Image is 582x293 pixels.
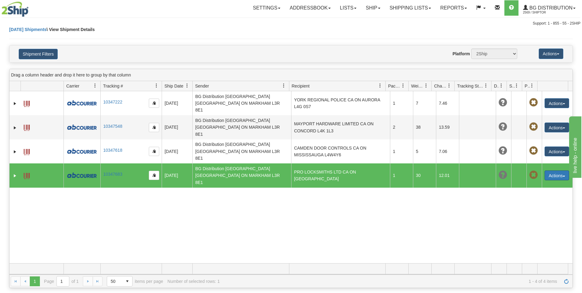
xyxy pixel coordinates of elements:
[390,91,413,115] td: 1
[499,98,507,107] span: Unknown
[509,83,515,89] span: Shipment Issues
[413,115,436,139] td: 38
[436,163,459,187] td: 12.01
[164,83,183,89] span: Ship Date
[57,276,69,286] input: Page 1
[162,163,192,187] td: [DATE]
[10,69,572,81] div: grid grouping header
[47,27,95,32] span: \ View Shipment Details
[162,115,192,139] td: [DATE]
[292,83,310,89] span: Recipient
[568,115,581,178] iframe: chat widget
[162,91,192,115] td: [DATE]
[24,98,30,108] a: Label
[66,148,98,155] img: 10087 - A&B Courier
[291,115,390,139] td: MAYPORT HARDWARE LIMITED CA ON CONCORD L4K 1L3
[436,115,459,139] td: 13.59
[192,163,291,187] td: BG Distribution [GEOGRAPHIC_DATA] [GEOGRAPHIC_DATA] ON MARKHAM L3R 8E1
[421,80,431,91] a: Weight filter column settings
[103,83,123,89] span: Tracking #
[66,100,98,107] img: 10087 - A&B Courier
[24,170,30,180] a: Label
[285,0,335,16] a: Addressbook
[90,80,100,91] a: Carrier filter column settings
[499,146,507,155] span: Unknown
[30,276,40,286] span: Page 1
[539,49,563,59] button: Actions
[545,98,569,108] button: Actions
[248,0,285,16] a: Settings
[390,163,413,187] td: 1
[529,123,538,131] span: Pickup Not Assigned
[388,83,401,89] span: Packages
[436,0,472,16] a: Reports
[361,0,385,16] a: Ship
[291,139,390,163] td: CAMDEN DOOR CONTROLS CA ON MISSISSAUGA L4W4Y6
[527,80,537,91] a: Pickup Status filter column settings
[162,139,192,163] td: [DATE]
[518,0,580,16] a: BG Distribution 2569 / ShipTor
[149,99,159,108] button: Copy to clipboard
[103,172,122,177] a: 10347683
[457,83,484,89] span: Tracking Status
[24,146,30,156] a: Label
[444,80,454,91] a: Charge filter column settings
[529,98,538,107] span: Pickup Not Assigned
[9,27,47,32] a: [DATE] Shipments
[19,49,58,59] button: Shipment Filters
[523,10,569,16] span: 2569 / ShipTor
[192,115,291,139] td: BG Distribution [GEOGRAPHIC_DATA] [GEOGRAPHIC_DATA] ON MARKHAM L3R 8E1
[66,83,79,89] span: Carrier
[413,163,436,187] td: 30
[12,173,18,179] a: Expand
[529,171,538,179] span: Pickup Not Assigned
[66,124,98,131] img: 10087 - A&B Courier
[195,83,209,89] span: Sender
[545,146,569,156] button: Actions
[5,4,57,11] div: live help - online
[224,279,557,284] span: 1 - 4 of 4 items
[398,80,408,91] a: Packages filter column settings
[2,21,580,26] div: Support: 1 - 855 - 55 - 2SHIP
[168,279,220,284] div: Number of selected rows: 1
[545,123,569,132] button: Actions
[66,172,98,179] img: 10087 - A&B Courier
[411,83,424,89] span: Weight
[192,139,291,163] td: BG Distribution [GEOGRAPHIC_DATA] [GEOGRAPHIC_DATA] ON MARKHAM L3R 8E1
[436,139,459,163] td: 7.06
[12,125,18,131] a: Expand
[182,80,192,91] a: Ship Date filter column settings
[335,0,361,16] a: Lists
[151,80,162,91] a: Tracking # filter column settings
[12,149,18,155] a: Expand
[561,276,571,286] a: Refresh
[107,276,163,287] span: items per page
[436,91,459,115] td: 7.46
[481,80,491,91] a: Tracking Status filter column settings
[103,148,122,153] a: 10347618
[545,170,569,180] button: Actions
[496,80,507,91] a: Delivery Status filter column settings
[44,276,79,287] span: Page of 1
[529,146,538,155] span: Pickup Not Assigned
[528,5,572,10] span: BG Distribution
[413,139,436,163] td: 5
[24,122,30,132] a: Label
[122,276,132,286] span: select
[434,83,447,89] span: Charge
[291,91,390,115] td: YORK REGIONAL POLICE CA ON AURORA L4G 0S7
[107,276,133,287] span: Page sizes drop down
[149,123,159,132] button: Copy to clipboard
[525,83,530,89] span: Pickup Status
[413,91,436,115] td: 7
[499,123,507,131] span: Unknown
[149,171,159,180] button: Copy to clipboard
[390,115,413,139] td: 2
[499,171,507,179] span: Unknown
[111,278,119,284] span: 50
[291,163,390,187] td: PRO LOCKSMITHS LTD CA ON [GEOGRAPHIC_DATA]
[2,2,29,17] img: logo2569.jpg
[103,124,122,129] a: 10347548
[192,91,291,115] td: BG Distribution [GEOGRAPHIC_DATA] [GEOGRAPHIC_DATA] ON MARKHAM L3R 8E1
[385,0,436,16] a: Shipping lists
